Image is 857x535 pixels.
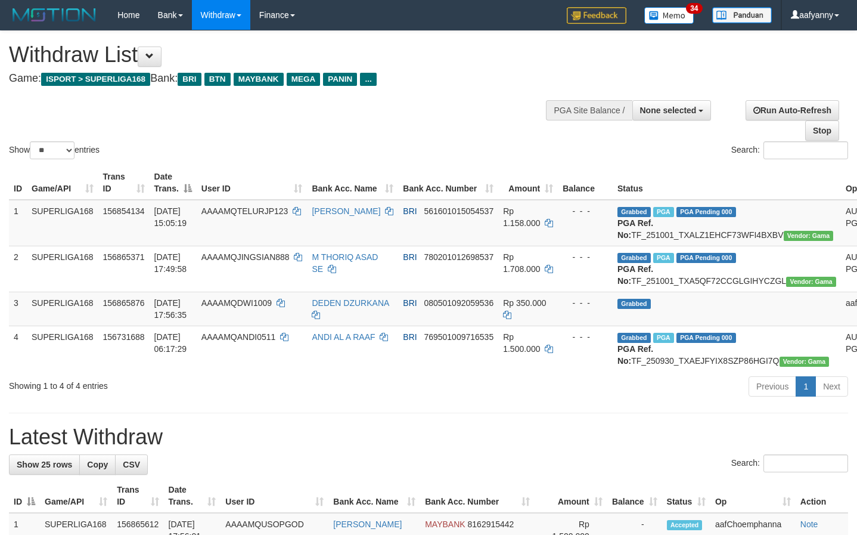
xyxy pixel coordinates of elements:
th: Trans ID: activate to sort column ascending [112,479,163,513]
span: Copy 769501009716535 to clipboard [424,332,493,342]
label: Show entries [9,141,100,159]
span: Vendor URL: https://trx31.1velocity.biz [780,357,830,367]
a: Note [800,519,818,529]
th: Bank Acc. Name: activate to sort column ascending [307,166,398,200]
th: Balance: activate to sort column ascending [607,479,662,513]
a: Show 25 rows [9,454,80,475]
span: Grabbed [617,333,651,343]
label: Search: [731,454,848,472]
span: Rp 350.000 [503,298,546,308]
th: Amount: activate to sort column ascending [535,479,607,513]
span: MEGA [287,73,321,86]
span: Marked by aafheankoy [653,253,674,263]
span: AAAAMQDWI1009 [201,298,272,308]
a: Next [815,376,848,397]
a: Stop [805,120,839,141]
span: [DATE] 06:17:29 [154,332,187,354]
a: [PERSON_NAME] [312,206,380,216]
span: PGA Pending [676,253,736,263]
th: Amount: activate to sort column ascending [498,166,558,200]
span: Grabbed [617,207,651,217]
div: - - - [563,205,608,217]
th: ID [9,166,27,200]
td: SUPERLIGA168 [27,292,98,326]
span: Vendor URL: https://trx31.1velocity.biz [784,231,834,241]
th: Date Trans.: activate to sort column ascending [164,479,221,513]
span: Grabbed [617,253,651,263]
th: Game/API: activate to sort column ascending [27,166,98,200]
button: None selected [632,100,712,120]
span: Copy 8162915442 to clipboard [468,519,514,529]
span: BRI [403,252,417,262]
td: TF_251001_TXALZ1EHCF73WFI4BXBV [613,200,841,246]
a: Run Auto-Refresh [746,100,839,120]
span: Show 25 rows [17,460,72,469]
span: PANIN [323,73,357,86]
th: Bank Acc. Number: activate to sort column ascending [420,479,535,513]
div: - - - [563,297,608,309]
span: Grabbed [617,299,651,309]
select: Showentries [30,141,74,159]
span: Rp 1.158.000 [503,206,540,228]
th: ID: activate to sort column descending [9,479,40,513]
div: Showing 1 to 4 of 4 entries [9,375,348,392]
td: TF_251001_TXA5QF72CCGLGIHYCZGL [613,246,841,292]
span: 34 [686,3,702,14]
img: MOTION_logo.png [9,6,100,24]
span: BRI [403,298,417,308]
td: 4 [9,326,27,372]
span: Marked by aafsengchandara [653,207,674,217]
th: Action [796,479,848,513]
span: Rp 1.708.000 [503,252,540,274]
span: [DATE] 17:49:58 [154,252,187,274]
th: User ID: activate to sort column ascending [221,479,328,513]
td: 2 [9,246,27,292]
span: Vendor URL: https://trx31.1velocity.biz [786,277,836,287]
div: PGA Site Balance / [546,100,632,120]
span: AAAAMQANDI0511 [201,332,276,342]
span: Accepted [667,520,703,530]
span: AAAAMQJINGSIAN888 [201,252,290,262]
span: Marked by aafromsomean [653,333,674,343]
th: Status: activate to sort column ascending [662,479,710,513]
a: Copy [79,454,116,475]
span: 156854134 [103,206,145,216]
span: BRI [403,332,417,342]
span: Copy 080501092059536 to clipboard [424,298,493,308]
label: Search: [731,141,848,159]
td: SUPERLIGA168 [27,200,98,246]
th: Balance [558,166,613,200]
span: None selected [640,106,697,115]
input: Search: [763,141,848,159]
img: panduan.png [712,7,772,23]
a: M THORIQ ASAD SE [312,252,378,274]
span: BRI [178,73,201,86]
td: 1 [9,200,27,246]
td: 3 [9,292,27,326]
a: ANDI AL A RAAF [312,332,375,342]
b: PGA Ref. No: [617,218,653,240]
th: Trans ID: activate to sort column ascending [98,166,150,200]
span: Copy [87,460,108,469]
th: Bank Acc. Number: activate to sort column ascending [398,166,498,200]
span: [DATE] 17:56:35 [154,298,187,320]
img: Feedback.jpg [567,7,626,24]
span: ... [360,73,376,86]
span: BRI [403,206,417,216]
span: AAAAMQTELURJP123 [201,206,288,216]
input: Search: [763,454,848,472]
span: Copy 780201012698537 to clipboard [424,252,493,262]
div: - - - [563,331,608,343]
b: PGA Ref. No: [617,344,653,366]
img: Button%20Memo.svg [644,7,694,24]
h4: Game: Bank: [9,73,560,85]
th: Game/API: activate to sort column ascending [40,479,112,513]
h1: Withdraw List [9,43,560,67]
span: ISPORT > SUPERLIGA168 [41,73,150,86]
span: MAYBANK [425,519,465,529]
td: TF_250930_TXAEJFYIX8SZP86HGI7Q [613,326,841,372]
span: Rp 1.500.000 [503,332,540,354]
span: PGA Pending [676,333,736,343]
b: PGA Ref. No: [617,264,653,286]
a: DEDEN DZURKANA [312,298,389,308]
